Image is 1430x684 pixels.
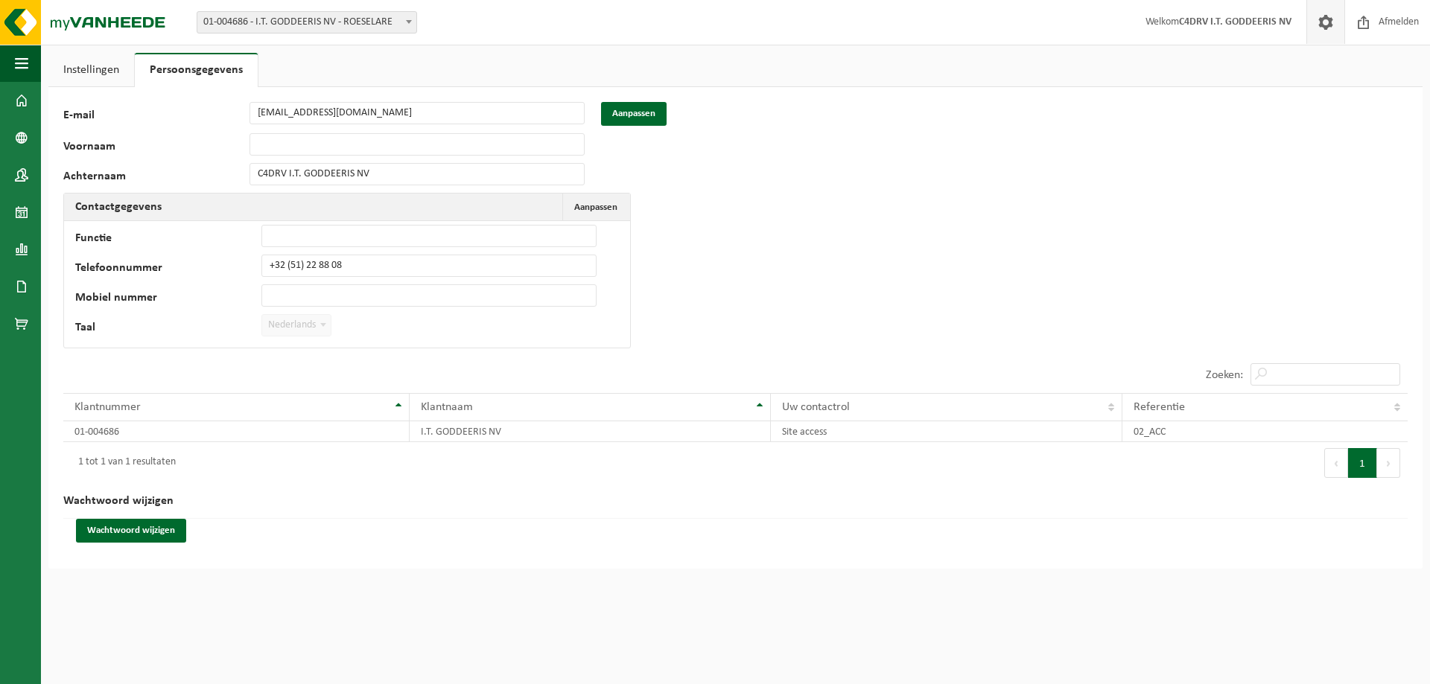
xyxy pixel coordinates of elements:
[1324,448,1348,478] button: Previous
[63,109,250,126] label: E-mail
[48,53,134,87] a: Instellingen
[574,202,617,212] span: Aanpassen
[410,421,771,442] td: I.T. GODDEERIS NV
[1179,16,1291,28] strong: C4DRV I.T. GODDEERIS NV
[1134,401,1185,413] span: Referentie
[1377,448,1400,478] button: Next
[1348,448,1377,478] button: 1
[63,141,250,156] label: Voornaam
[197,12,416,33] span: 01-004686 - I.T. GODDEERIS NV - ROESELARE
[261,314,331,336] span: Nederlands
[64,194,173,220] h2: Contactgegevens
[782,401,850,413] span: Uw contactrol
[135,53,258,87] a: Persoonsgegevens
[562,194,629,220] button: Aanpassen
[75,322,261,336] label: Taal
[421,401,473,413] span: Klantnaam
[75,262,261,277] label: Telefoonnummer
[76,519,186,543] button: Wachtwoord wijzigen
[63,170,250,185] label: Achternaam
[75,292,261,307] label: Mobiel nummer
[75,232,261,247] label: Functie
[262,315,331,336] span: Nederlands
[601,102,667,126] button: Aanpassen
[1122,421,1408,442] td: 02_ACC
[250,102,585,124] input: E-mail
[771,421,1122,442] td: Site access
[74,401,141,413] span: Klantnummer
[71,450,176,476] div: 1 tot 1 van 1 resultaten
[1206,369,1243,381] label: Zoeken:
[63,421,410,442] td: 01-004686
[197,11,417,33] span: 01-004686 - I.T. GODDEERIS NV - ROESELARE
[63,484,1408,519] h2: Wachtwoord wijzigen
